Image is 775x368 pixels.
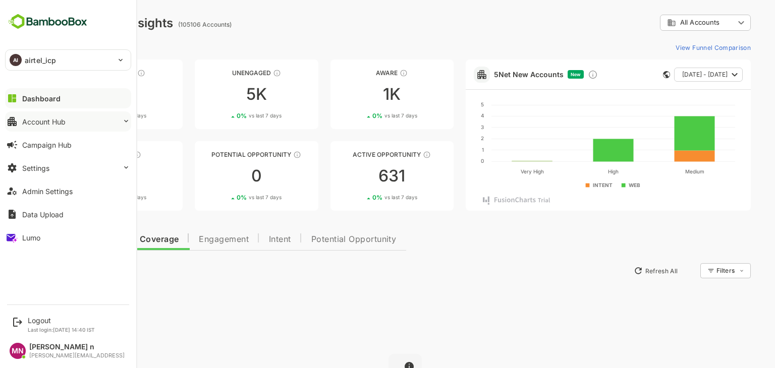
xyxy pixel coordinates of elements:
div: [PERSON_NAME][EMAIL_ADDRESS] [29,352,125,359]
div: Potential Opportunity [159,151,283,158]
text: 5 [446,101,449,107]
div: 0 % [337,194,382,201]
text: High [573,168,583,175]
button: New Insights [24,262,98,280]
div: Active Opportunity [295,151,418,158]
div: [PERSON_NAME] n [29,343,125,351]
div: These accounts have just entered the buying cycle and need further nurturing [364,69,372,77]
a: UnengagedThese accounts have not shown enough engagement and need nurturing5K0%vs last 7 days [159,59,283,129]
div: Campaign Hub [22,141,72,149]
div: 631 [295,168,418,184]
div: AIairtel_icp [6,50,131,70]
span: Intent [234,235,256,243]
div: Logout [28,316,95,325]
div: Aware [295,69,418,77]
p: Last login: [DATE] 14:40 IST [28,327,95,333]
button: Settings [5,158,131,178]
div: Engaged [24,151,147,158]
button: Account Hub [5,111,131,132]
div: Dashboard Insights [24,16,138,30]
text: 1 [447,147,449,153]
span: vs last 7 days [349,112,382,119]
span: vs last 7 days [349,194,382,201]
button: Lumo [5,227,131,248]
a: Active OpportunityThese accounts have open opportunities which might be at any of the Sales Stage... [295,141,418,211]
div: These accounts are warm, further nurturing would qualify them to MQAs [98,151,106,159]
button: View Funnel Comparison [636,39,715,55]
img: BambooboxFullLogoMark.5f36c76dfaba33ec1ec1367b70bb1252.svg [5,12,90,31]
div: AI [10,54,22,66]
div: 0 % [337,112,382,119]
div: These accounts have not been engaged with for a defined time period [102,69,110,77]
div: Filters [681,267,699,274]
div: All Accounts [625,13,715,33]
div: 0 [159,168,283,184]
span: New [535,72,545,77]
div: Discover new ICP-fit accounts showing engagement — via intent surges, anonymous website visits, L... [552,70,563,80]
div: Settings [22,164,49,172]
div: 0 % [66,112,111,119]
div: These accounts have open opportunities which might be at any of the Sales Stages [387,151,396,159]
span: vs last 7 days [213,194,246,201]
div: All Accounts [632,18,699,27]
div: 98K [24,86,147,102]
div: Unreached [24,69,147,77]
a: 5Net New Accounts [459,70,528,79]
div: Lumo [22,233,40,242]
text: 4 [446,112,449,118]
span: All Accounts [645,19,684,26]
span: Engagement [163,235,213,243]
div: These accounts have not shown enough engagement and need nurturing [238,69,246,77]
div: This card does not support filter and segments [628,71,635,78]
span: Data Quality and Coverage [34,235,143,243]
div: 1K [295,86,418,102]
div: 5K [159,86,283,102]
span: [DATE] - [DATE] [647,68,692,81]
div: Admin Settings [22,187,73,196]
div: 0 % [201,194,246,201]
div: Dashboard [22,94,61,103]
span: vs last 7 days [78,112,111,119]
text: 2 [446,135,449,141]
button: Refresh All [594,263,647,279]
p: airtel_icp [25,55,56,66]
button: Campaign Hub [5,135,131,155]
button: Dashboard [5,88,131,108]
a: EngagedThese accounts are warm, further nurturing would qualify them to MQAs00%vs last 7 days [24,141,147,211]
button: [DATE] - [DATE] [639,68,707,82]
div: Unengaged [159,69,283,77]
text: 3 [446,124,449,130]
div: 0 [24,168,147,184]
span: vs last 7 days [213,112,246,119]
div: 0 % [66,194,111,201]
a: AwareThese accounts have just entered the buying cycle and need further nurturing1K0%vs last 7 days [295,59,418,129]
div: These accounts are MQAs and can be passed on to Inside Sales [258,151,266,159]
button: Admin Settings [5,181,131,201]
text: Very High [485,168,508,175]
div: Data Upload [22,210,64,219]
span: vs last 7 days [78,194,111,201]
div: 0 % [201,112,246,119]
text: Medium [649,168,669,174]
div: Account Hub [22,117,66,126]
span: Potential Opportunity [276,235,361,243]
ag: (105106 Accounts) [143,21,199,28]
button: Data Upload [5,204,131,224]
a: Potential OpportunityThese accounts are MQAs and can be passed on to Inside Sales00%vs last 7 days [159,141,283,211]
a: UnreachedThese accounts have not been engaged with for a defined time period98K0%vs last 7 days [24,59,147,129]
text: 0 [446,158,449,164]
div: MN [10,343,26,359]
div: Filters [680,262,715,280]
